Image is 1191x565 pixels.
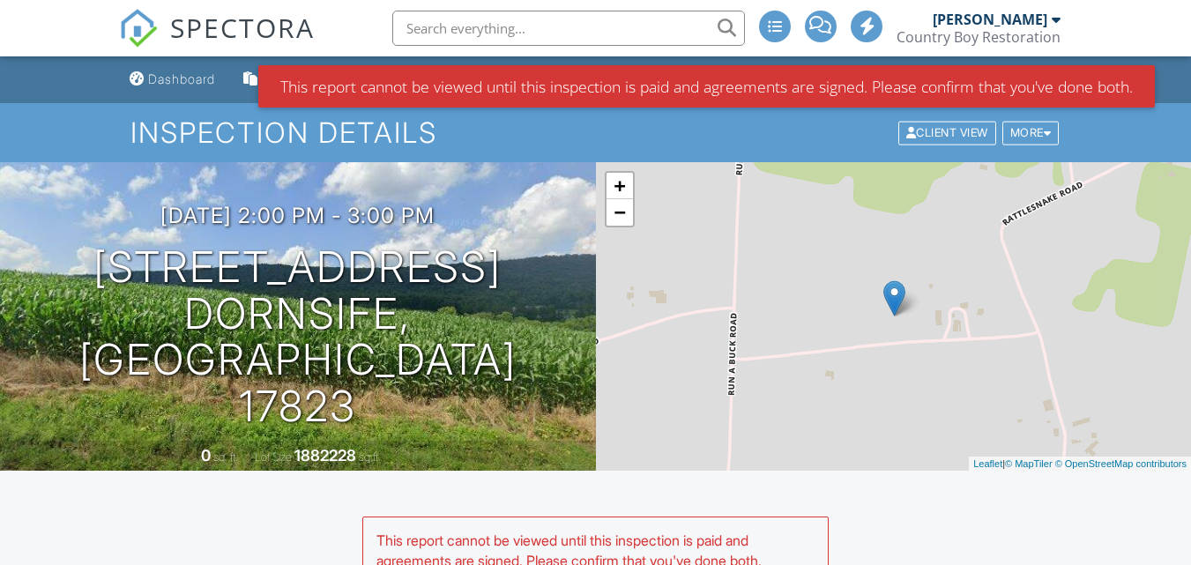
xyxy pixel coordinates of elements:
[897,125,1001,138] a: Client View
[392,11,745,46] input: Search everything...
[213,450,238,464] span: sq. ft.
[258,65,1155,108] div: This report cannot be viewed until this inspection is paid and agreements are signed. Please conf...
[294,446,356,465] div: 1882228
[28,244,568,430] h1: [STREET_ADDRESS] Dornsife, [GEOGRAPHIC_DATA] 17823
[607,173,633,199] a: Zoom in
[1002,121,1060,145] div: More
[119,24,315,61] a: SPECTORA
[1005,458,1053,469] a: © MapTiler
[130,117,1061,148] h1: Inspection Details
[1055,458,1187,469] a: © OpenStreetMap contributors
[969,457,1191,472] div: |
[119,9,158,48] img: The Best Home Inspection Software - Spectora
[359,450,381,464] span: sq.ft.
[170,9,315,46] span: SPECTORA
[933,11,1047,28] div: [PERSON_NAME]
[236,63,333,96] a: Templates
[898,121,996,145] div: Client View
[160,204,435,227] h3: [DATE] 2:00 pm - 3:00 pm
[973,458,1002,469] a: Leaflet
[607,199,633,226] a: Zoom out
[897,28,1061,46] div: Country Boy Restoration
[201,446,211,465] div: 0
[255,450,292,464] span: Lot Size
[123,63,222,96] a: Dashboard
[148,71,215,86] div: Dashboard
